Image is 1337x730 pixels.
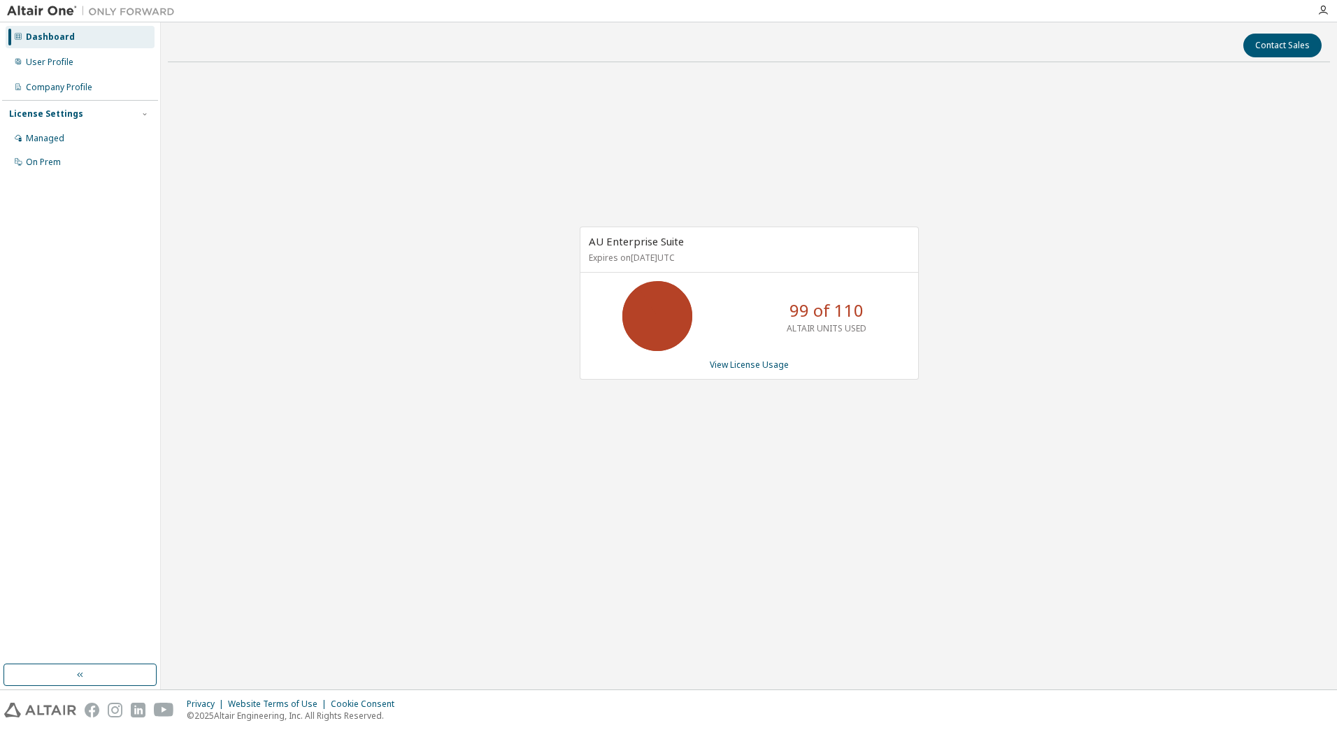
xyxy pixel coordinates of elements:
[26,157,61,168] div: On Prem
[789,299,864,322] p: 99 of 110
[228,699,331,710] div: Website Terms of Use
[131,703,145,717] img: linkedin.svg
[26,82,92,93] div: Company Profile
[26,31,75,43] div: Dashboard
[7,4,182,18] img: Altair One
[187,710,403,722] p: © 2025 Altair Engineering, Inc. All Rights Reserved.
[710,359,789,371] a: View License Usage
[4,703,76,717] img: altair_logo.svg
[108,703,122,717] img: instagram.svg
[9,108,83,120] div: License Settings
[187,699,228,710] div: Privacy
[26,57,73,68] div: User Profile
[154,703,174,717] img: youtube.svg
[85,703,99,717] img: facebook.svg
[1243,34,1322,57] button: Contact Sales
[589,252,906,264] p: Expires on [DATE] UTC
[589,234,684,248] span: AU Enterprise Suite
[26,133,64,144] div: Managed
[331,699,403,710] div: Cookie Consent
[787,322,866,334] p: ALTAIR UNITS USED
